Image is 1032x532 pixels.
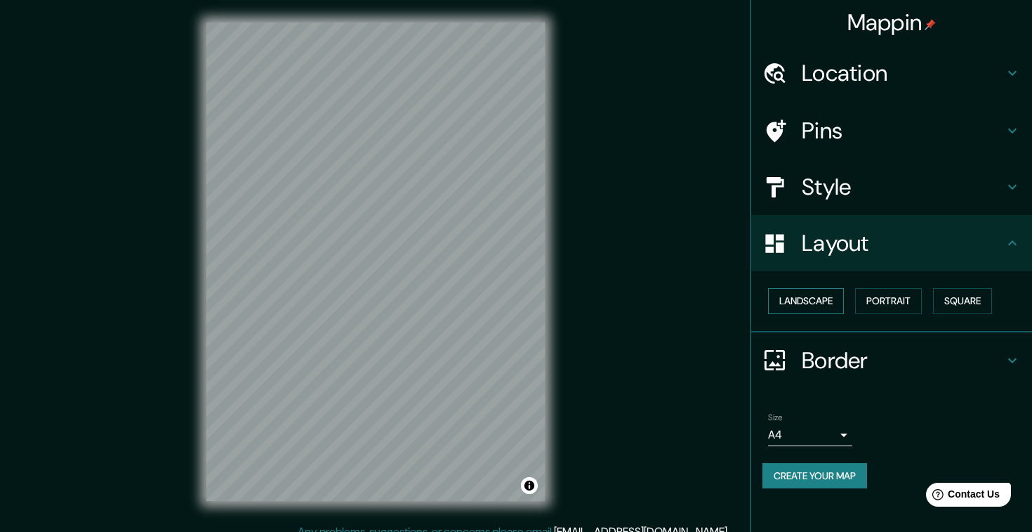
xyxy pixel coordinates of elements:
h4: Layout [802,229,1004,257]
h4: Pins [802,117,1004,145]
canvas: Map [206,22,545,501]
button: Toggle attribution [521,477,538,494]
div: Location [751,45,1032,101]
label: Size [768,411,783,423]
h4: Mappin [847,8,937,37]
button: Landscape [768,288,844,314]
h4: Border [802,346,1004,375]
h4: Location [802,59,1004,87]
button: Portrait [855,288,922,314]
div: Style [751,159,1032,215]
button: Create your map [762,463,867,489]
button: Square [933,288,992,314]
div: Pins [751,103,1032,159]
h4: Style [802,173,1004,201]
div: Layout [751,215,1032,271]
div: Border [751,332,1032,389]
img: pin-icon.png [925,19,936,30]
div: A4 [768,424,852,446]
iframe: Help widget launcher [907,477,1017,517]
